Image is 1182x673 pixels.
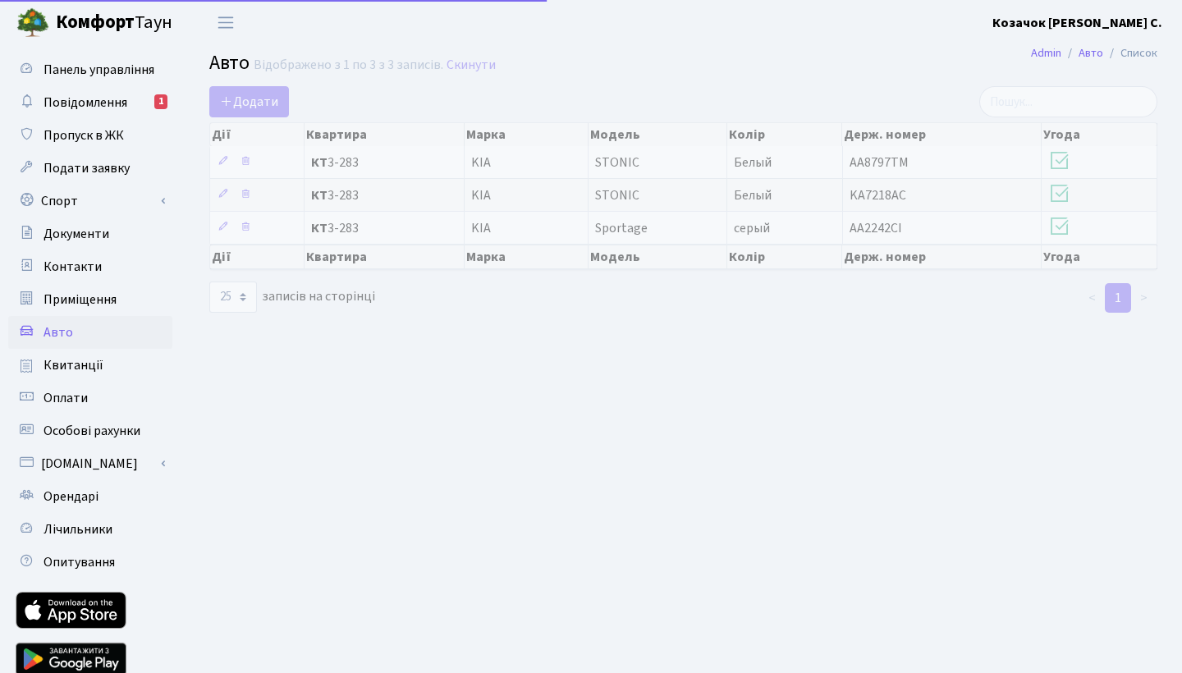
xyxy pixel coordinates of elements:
[8,152,172,185] a: Подати заявку
[56,9,135,35] b: Комфорт
[734,153,772,172] span: Белый
[44,291,117,309] span: Приміщення
[305,123,465,146] th: Квартира
[992,14,1162,32] b: Козачок [PERSON_NAME] С.
[465,245,589,269] th: Марка
[8,316,172,349] a: Авто
[8,217,172,250] a: Документи
[1042,245,1157,269] th: Угода
[44,553,115,571] span: Опитування
[850,186,906,204] span: KA7218AC
[1079,44,1103,62] a: Авто
[210,245,305,269] th: Дії
[210,123,305,146] th: Дії
[44,488,98,506] span: Орендарі
[220,93,278,111] span: Додати
[8,382,172,414] a: Оплати
[8,53,172,86] a: Панель управління
[595,186,639,204] span: STONIC
[727,123,842,146] th: Колір
[1031,44,1061,62] a: Admin
[209,86,289,117] a: Додати
[8,283,172,316] a: Приміщення
[305,245,465,269] th: Квартира
[44,159,130,177] span: Подати заявку
[734,186,772,204] span: Белый
[447,57,496,73] a: Скинути
[209,48,250,77] span: Авто
[44,61,154,79] span: Панель управління
[44,389,88,407] span: Оплати
[44,126,124,144] span: Пропуск в ЖК
[734,219,770,237] span: серый
[992,13,1162,33] a: Козачок [PERSON_NAME] С.
[44,323,73,341] span: Авто
[311,189,457,202] span: 3-283
[209,282,375,313] label: записів на сторінці
[44,258,102,276] span: Контакти
[842,123,1041,146] th: Держ. номер
[56,9,172,37] span: Таун
[209,282,257,313] select: записів на сторінці
[1105,283,1131,313] a: 1
[154,94,167,109] div: 1
[1103,44,1157,62] li: Список
[979,86,1157,117] input: Пошук...
[1006,36,1182,71] nav: breadcrumb
[311,222,457,235] span: 3-283
[311,156,457,169] span: 3-283
[8,250,172,283] a: Контакти
[44,520,112,538] span: Лічильники
[8,119,172,152] a: Пропуск в ЖК
[311,153,328,172] b: КТ
[8,185,172,217] a: Спорт
[8,349,172,382] a: Квитанції
[44,422,140,440] span: Особові рахунки
[595,219,648,237] span: Sportage
[471,186,491,204] span: KIA
[311,219,328,237] b: КТ
[595,153,639,172] span: STONIC
[471,219,491,237] span: KIA
[850,153,909,172] span: AA8797TM
[8,414,172,447] a: Особові рахунки
[589,245,727,269] th: Модель
[8,86,172,119] a: Повідомлення1
[465,123,589,146] th: Марка
[311,186,328,204] b: КТ
[8,513,172,546] a: Лічильники
[1042,123,1157,146] th: Угода
[850,219,902,237] span: AA2242CI
[842,245,1041,269] th: Держ. номер
[44,94,127,112] span: Повідомлення
[8,546,172,579] a: Опитування
[471,153,491,172] span: KIA
[8,480,172,513] a: Орендарі
[589,123,727,146] th: Модель
[16,7,49,39] img: logo.png
[205,9,246,36] button: Переключити навігацію
[727,245,842,269] th: Колір
[44,225,109,243] span: Документи
[254,57,443,73] div: Відображено з 1 по 3 з 3 записів.
[8,447,172,480] a: [DOMAIN_NAME]
[44,356,103,374] span: Квитанції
